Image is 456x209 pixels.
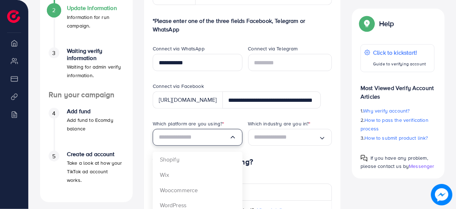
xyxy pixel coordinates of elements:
[361,155,368,162] img: Popup guide
[67,116,124,133] p: Add fund to Ecomdy balance
[40,90,133,99] h4: Run your campaign
[67,159,124,184] p: Take a look at how your TikTok ad account works.
[153,158,332,166] h4: Which product you’re selling?
[153,16,332,34] p: *Please enter one of the three fields Facebook, Telegram or WhatsApp
[153,91,223,109] div: [URL][DOMAIN_NAME]
[248,129,332,146] div: Search for option
[52,49,55,57] span: 3
[153,45,205,52] label: Connect via WhatsApp
[40,5,133,48] li: Update Information
[67,151,124,158] h4: Create ad account
[52,6,55,14] span: 2
[67,48,124,61] h4: Waiting verify information
[40,48,133,90] li: Waiting verify information
[153,183,242,198] li: Woocommerce
[52,152,55,160] span: 5
[361,17,373,30] img: Popup guide
[373,60,426,68] p: Guide to verifying account
[254,132,319,143] input: Search for option
[159,132,229,143] input: Search for option
[361,116,428,132] span: How to pass the verification process
[153,152,242,167] li: Shopify
[40,151,133,194] li: Create ad account
[373,48,426,57] p: Click to kickstart!
[67,108,124,115] h4: Add fund
[153,167,242,183] li: Wix
[361,106,435,115] p: 1.
[363,107,410,114] span: Why verify account?
[67,63,124,80] p: Waiting for admin verify information.
[67,5,124,11] h4: Update Information
[153,83,204,90] label: Connect via Facebook
[153,129,242,146] div: Search for option
[40,108,133,151] li: Add fund
[361,154,428,170] span: If you have any problem, please contact us by
[248,45,298,52] label: Connect via Telegram
[248,120,311,127] label: Which industry are you in?
[409,163,434,170] span: Messenger
[52,109,55,118] span: 4
[7,10,20,23] img: logo
[153,120,225,127] label: Which platform are you using?
[365,134,428,141] span: How to submit product link?
[361,78,435,101] p: Most Viewed Verify Account Articles
[361,116,435,133] p: 2.
[379,19,394,28] p: Help
[431,184,452,205] img: image
[361,134,435,142] p: 3.
[67,13,124,30] p: Information for run campaign.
